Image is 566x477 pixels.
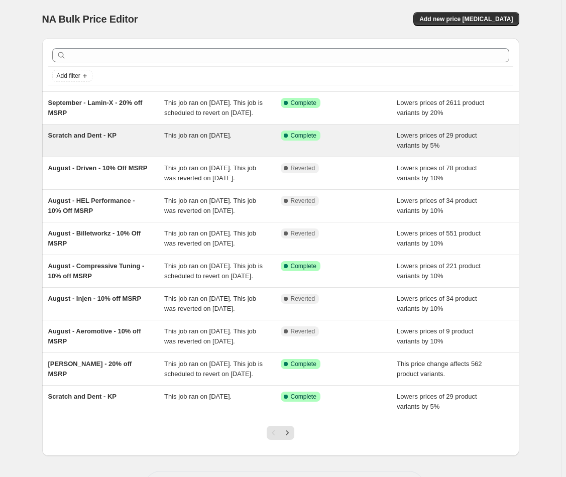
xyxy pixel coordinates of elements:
span: This job ran on [DATE]. This job was reverted on [DATE]. [164,164,256,182]
span: Lowers prices of 78 product variants by 10% [397,164,477,182]
span: August - Injen - 10% off MSRP [48,295,142,302]
span: Scratch and Dent - KP [48,132,117,139]
span: Lowers prices of 221 product variants by 10% [397,262,481,280]
span: Complete [291,360,316,368]
span: This job ran on [DATE]. This job was reverted on [DATE]. [164,295,256,312]
button: Add filter [52,70,92,82]
span: Lowers prices of 9 product variants by 10% [397,327,473,345]
span: Lowers prices of 34 product variants by 10% [397,197,477,214]
span: Complete [291,262,316,270]
span: September - Lamin-X - 20% off MSRP [48,99,143,116]
span: Scratch and Dent - KP [48,393,117,400]
span: August - Driven - 10% Off MSRP [48,164,148,172]
button: Next [280,426,294,440]
span: This job ran on [DATE]. This job is scheduled to revert on [DATE]. [164,360,263,378]
span: Add filter [57,72,80,80]
span: Complete [291,132,316,140]
span: Reverted [291,164,315,172]
span: Complete [291,99,316,107]
span: August - Compressive Tuning - 10% off MSRP [48,262,145,280]
span: Complete [291,393,316,401]
span: This job ran on [DATE]. This job is scheduled to revert on [DATE]. [164,99,263,116]
span: This job ran on [DATE]. [164,132,232,139]
span: Lowers prices of 34 product variants by 10% [397,295,477,312]
span: August - HEL Performance - 10% Off MSRP [48,197,135,214]
nav: Pagination [267,426,294,440]
span: Lowers prices of 29 product variants by 5% [397,132,477,149]
span: Reverted [291,295,315,303]
span: [PERSON_NAME] - 20% off MSRP [48,360,132,378]
span: This job ran on [DATE]. This job is scheduled to revert on [DATE]. [164,262,263,280]
span: Lowers prices of 29 product variants by 5% [397,393,477,410]
span: Lowers prices of 551 product variants by 10% [397,229,481,247]
span: This job ran on [DATE]. This job was reverted on [DATE]. [164,327,256,345]
span: Add new price [MEDICAL_DATA] [419,15,513,23]
span: NA Bulk Price Editor [42,14,138,25]
span: Reverted [291,229,315,237]
span: August - Aeromotive - 10% off MSRP [48,327,141,345]
span: Reverted [291,327,315,335]
span: This price change affects 562 product variants. [397,360,482,378]
span: This job ran on [DATE]. [164,393,232,400]
span: Reverted [291,197,315,205]
span: Lowers prices of 2611 product variants by 20% [397,99,484,116]
button: Add new price [MEDICAL_DATA] [413,12,519,26]
span: August - Billetworkz - 10% Off MSRP [48,229,141,247]
span: This job ran on [DATE]. This job was reverted on [DATE]. [164,229,256,247]
span: This job ran on [DATE]. This job was reverted on [DATE]. [164,197,256,214]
